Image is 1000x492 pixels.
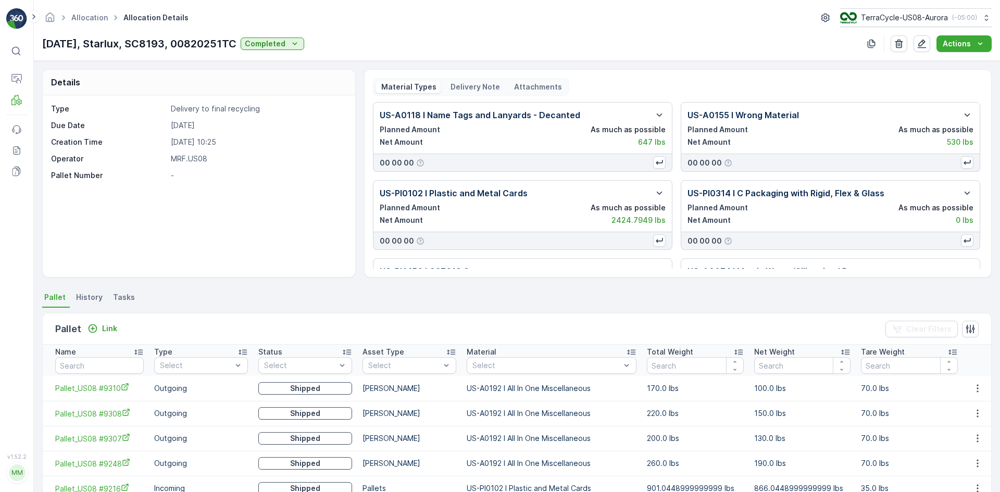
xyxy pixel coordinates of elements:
p: 170.0 lbs [647,383,744,394]
input: Search [647,357,744,374]
p: US-A0192 I All In One Miscellaneous [467,408,636,419]
p: 220.0 lbs [647,408,744,419]
p: 647 lbs [638,137,666,147]
p: Net Amount [687,137,731,147]
p: 2424.7949 lbs [611,215,666,225]
p: Planned Amount [380,124,440,135]
p: Pallet Number [51,170,167,181]
a: Pallet_US08 #9308 [55,408,144,419]
p: Clear Filters [906,324,952,334]
p: Tare Weight [861,347,905,357]
p: Status [258,347,282,357]
p: Type [51,104,167,114]
p: Select [264,360,336,371]
a: Pallet_US08 #9248 [55,458,144,469]
p: 70.0 lbs [861,383,958,394]
p: US-A0192 I All In One Miscellaneous [467,458,636,469]
p: Select [472,360,620,371]
p: As much as possible [898,203,973,213]
button: Link [83,322,121,335]
span: Pallet [44,292,66,302]
p: Actions [943,39,971,49]
p: Net Amount [380,215,423,225]
button: Shipped [258,432,352,445]
p: Due Date [51,120,167,131]
p: Delivery to final recycling [171,104,344,114]
p: Select [160,360,232,371]
input: Search [754,357,851,374]
p: 70.0 lbs [861,458,958,469]
p: Creation Time [51,137,167,147]
span: Allocation Details [121,12,191,23]
p: US-A0192 I All In One Miscellaneous [467,433,636,444]
p: 70.0 lbs [861,433,958,444]
div: Help Tooltip Icon [416,159,424,167]
button: Actions [936,35,992,52]
p: Net Amount [687,215,731,225]
p: Type [154,347,172,357]
span: v 1.52.2 [6,453,27,460]
p: 150.0 lbs [754,408,851,419]
p: - [171,170,344,181]
p: Outgoing [154,458,248,469]
p: ( -05:00 ) [952,14,977,22]
p: US-A0155 I Wrong Material [687,109,799,121]
p: 530 lbs [947,137,973,147]
p: Planned Amount [687,203,748,213]
p: Details [51,76,80,89]
img: image_ci7OI47.png [840,12,857,23]
div: MM [9,464,26,481]
button: Shipped [258,382,352,395]
p: Pallet [55,322,81,336]
p: Delivery Note [449,82,500,92]
p: US-A0074 I Matrix Waste/Siliconized Paper [687,265,867,277]
p: [DATE], Starlux, SC8193, 00820251TC [42,36,236,52]
button: MM [6,462,27,484]
button: TerraCycle-US08-Aurora(-05:00) [840,8,992,27]
p: 100.0 lbs [754,383,851,394]
p: Link [102,323,117,334]
p: Shipped [290,458,320,469]
p: Select [368,360,440,371]
button: Shipped [258,407,352,420]
p: 0 lbs [956,215,973,225]
p: 130.0 lbs [754,433,851,444]
a: Allocation [71,13,108,22]
p: 200.0 lbs [647,433,744,444]
p: Net Amount [380,137,423,147]
p: [PERSON_NAME] [362,383,456,394]
p: MRF.US08 [171,154,344,164]
button: Completed [241,37,304,50]
p: Shipped [290,433,320,444]
p: 00 00 00 [380,236,414,246]
p: Asset Type [362,347,404,357]
p: 00 00 00 [380,158,414,168]
input: Search [861,357,958,374]
p: 190.0 lbs [754,458,851,469]
p: Outgoing [154,383,248,394]
p: US-PI0102 I Plastic and Metal Cards [380,187,528,199]
button: Shipped [258,457,352,470]
div: Help Tooltip Icon [724,237,732,245]
p: Planned Amount [687,124,748,135]
p: US-A0118 I Name Tags and Lanyards - Decanted [380,109,580,121]
a: Pallet_US08 #9307 [55,433,144,444]
a: Homepage [44,16,56,24]
p: 70.0 lbs [861,408,958,419]
p: Outgoing [154,408,248,419]
p: [DATE] [171,120,344,131]
p: [PERSON_NAME] [362,458,456,469]
span: History [76,292,103,302]
p: Material Types [380,82,436,92]
p: As much as possible [591,203,666,213]
p: 260.0 lbs [647,458,744,469]
div: Help Tooltip Icon [416,237,424,245]
p: Completed [245,39,285,49]
p: Attachments [512,82,562,92]
a: Pallet_US08 #9310 [55,383,144,394]
img: logo [6,8,27,29]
